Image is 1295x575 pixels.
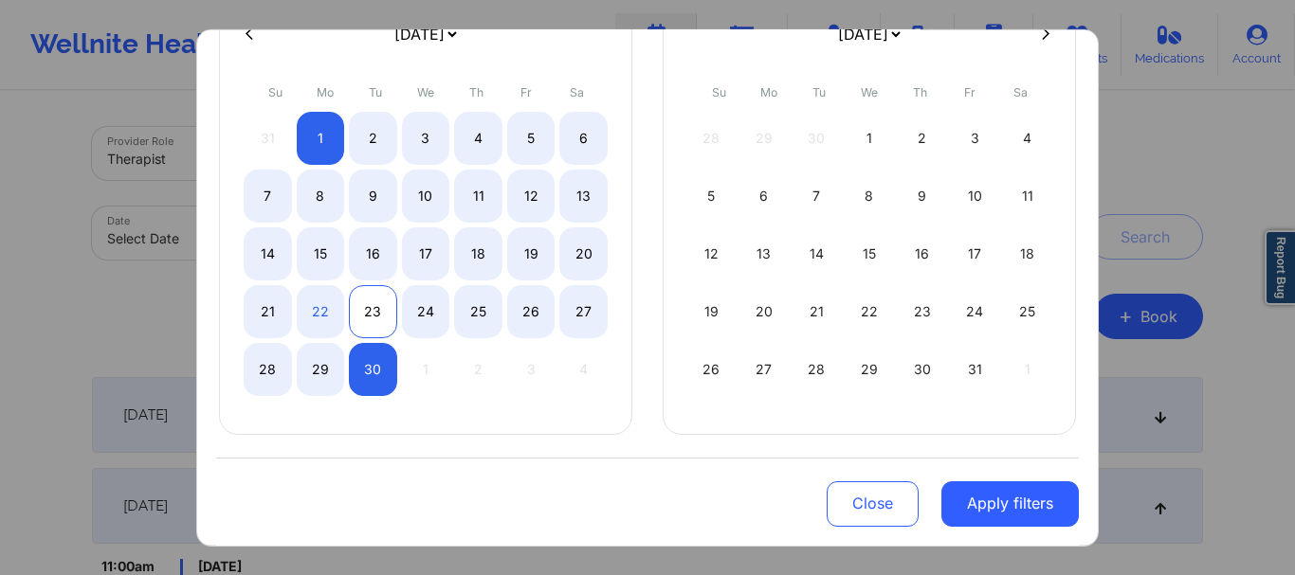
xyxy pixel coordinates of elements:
div: Fri Sep 26 2025 [507,284,556,337]
div: Tue Oct 07 2025 [793,169,841,222]
abbr: Thursday [913,84,927,99]
div: Sat Oct 11 2025 [1003,169,1051,222]
div: Fri Oct 24 2025 [951,284,999,337]
div: Tue Oct 21 2025 [793,284,841,337]
abbr: Tuesday [369,84,382,99]
div: Fri Oct 31 2025 [951,342,999,395]
div: Thu Oct 30 2025 [898,342,946,395]
div: Fri Sep 12 2025 [507,169,556,222]
abbr: Wednesday [861,84,878,99]
div: Wed Oct 22 2025 [846,284,894,337]
div: Fri Oct 17 2025 [951,226,999,279]
div: Wed Sep 17 2025 [402,226,450,279]
div: Mon Sep 15 2025 [297,226,345,279]
abbr: Saturday [1013,84,1028,99]
div: Wed Oct 08 2025 [846,169,894,222]
div: Sun Sep 07 2025 [244,169,292,222]
div: Sun Oct 12 2025 [687,226,736,279]
div: Tue Sep 23 2025 [349,284,397,337]
div: Mon Oct 20 2025 [740,284,789,337]
abbr: Monday [760,84,777,99]
div: Sat Sep 27 2025 [559,284,608,337]
div: Fri Sep 19 2025 [507,226,556,279]
abbr: Friday [964,84,976,99]
div: Mon Oct 06 2025 [740,169,789,222]
div: Mon Oct 13 2025 [740,226,789,279]
div: Thu Oct 23 2025 [898,284,946,337]
abbr: Wednesday [417,84,434,99]
div: Thu Oct 16 2025 [898,226,946,279]
div: Mon Sep 08 2025 [297,169,345,222]
div: Sat Oct 18 2025 [1003,226,1051,279]
div: Fri Oct 03 2025 [951,111,999,164]
div: Thu Oct 02 2025 [898,111,946,164]
div: Tue Sep 02 2025 [349,111,397,164]
div: Thu Sep 04 2025 [454,111,502,164]
div: Tue Oct 28 2025 [793,342,841,395]
div: Sun Oct 26 2025 [687,342,736,395]
abbr: Tuesday [812,84,826,99]
div: Thu Oct 09 2025 [898,169,946,222]
div: Thu Sep 25 2025 [454,284,502,337]
div: Wed Sep 03 2025 [402,111,450,164]
div: Sun Sep 28 2025 [244,342,292,395]
abbr: Monday [317,84,334,99]
div: Wed Oct 01 2025 [846,111,894,164]
div: Thu Sep 11 2025 [454,169,502,222]
div: Mon Sep 29 2025 [297,342,345,395]
div: Fri Oct 10 2025 [951,169,999,222]
abbr: Thursday [469,84,483,99]
abbr: Sunday [268,84,283,99]
div: Sat Sep 06 2025 [559,111,608,164]
div: Tue Sep 30 2025 [349,342,397,395]
div: Sat Oct 25 2025 [1003,284,1051,337]
abbr: Saturday [570,84,584,99]
div: Tue Sep 09 2025 [349,169,397,222]
div: Wed Sep 24 2025 [402,284,450,337]
div: Sun Sep 14 2025 [244,226,292,279]
div: Tue Sep 16 2025 [349,226,397,279]
div: Mon Sep 22 2025 [297,284,345,337]
div: Thu Sep 18 2025 [454,226,502,279]
button: Close [827,480,919,526]
div: Sun Sep 21 2025 [244,284,292,337]
div: Mon Oct 27 2025 [740,342,789,395]
div: Wed Oct 29 2025 [846,342,894,395]
abbr: Friday [520,84,532,99]
div: Sat Sep 13 2025 [559,169,608,222]
button: Apply filters [941,480,1079,526]
div: Wed Sep 10 2025 [402,169,450,222]
abbr: Sunday [712,84,726,99]
div: Wed Oct 15 2025 [846,226,894,279]
div: Sat Sep 20 2025 [559,226,608,279]
div: Mon Sep 01 2025 [297,111,345,164]
div: Sun Oct 05 2025 [687,169,736,222]
div: Fri Sep 05 2025 [507,111,556,164]
div: Sat Oct 04 2025 [1003,111,1051,164]
div: Tue Oct 14 2025 [793,226,841,279]
div: Sun Oct 19 2025 [687,284,736,337]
